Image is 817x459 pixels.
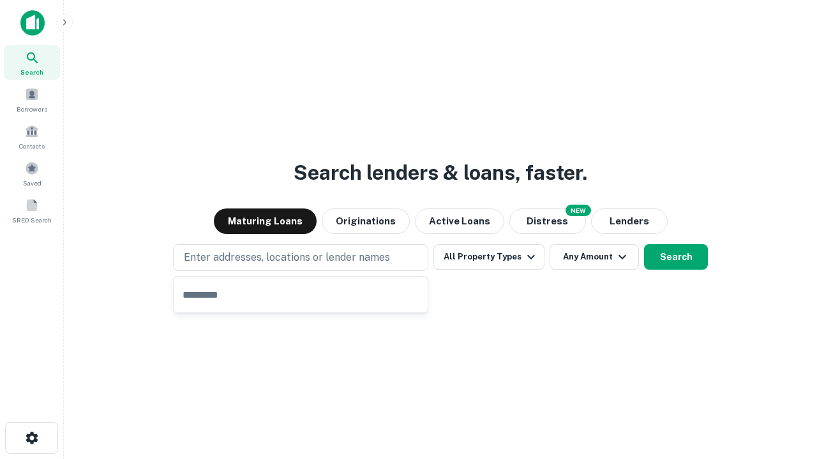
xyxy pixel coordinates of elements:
a: Contacts [4,119,60,154]
iframe: Chat Widget [753,357,817,418]
div: NEW [566,205,591,216]
a: Saved [4,156,60,191]
button: Search distressed loans with lien and other non-mortgage details. [509,208,586,234]
button: Lenders [591,208,668,234]
a: SREO Search [4,193,60,228]
span: SREO Search [12,215,52,225]
button: Originations [322,208,410,234]
button: All Property Types [433,244,544,270]
img: capitalize-icon.png [20,10,45,36]
button: Search [644,244,708,270]
span: Saved [23,178,41,188]
span: Contacts [19,141,45,151]
a: Search [4,45,60,80]
span: Search [20,67,43,77]
p: Enter addresses, locations or lender names [184,250,390,265]
h3: Search lenders & loans, faster. [294,157,587,188]
button: Maturing Loans [214,208,317,234]
button: Any Amount [550,244,639,270]
span: Borrowers [17,104,47,114]
button: Enter addresses, locations or lender names [173,244,428,271]
button: Active Loans [415,208,504,234]
a: Borrowers [4,82,60,117]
